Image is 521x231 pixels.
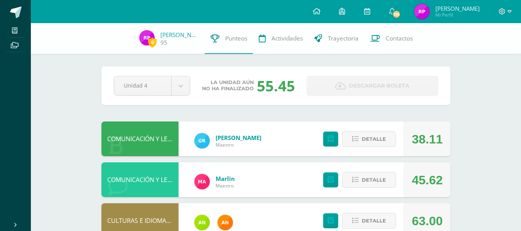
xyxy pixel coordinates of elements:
span: Actividades [271,34,303,42]
a: 95 [160,39,167,47]
a: [PERSON_NAME] [160,31,199,39]
span: Contactos [386,34,413,42]
div: 38.11 [412,122,443,157]
span: 116 [392,10,401,19]
a: Trayectoria [309,23,364,54]
span: Mi Perfil [435,12,480,18]
img: 122d7b7bf6a5205df466ed2966025dea.png [194,215,210,230]
span: Descargar boleta [349,76,410,95]
span: Detalle [362,214,386,228]
button: Detalle [342,213,396,229]
a: Unidad 4 [114,76,190,95]
img: 47e0c6d4bfe68c431262c1f147c89d8f.png [194,133,210,148]
span: Detalle [362,173,386,187]
span: Unidad 4 [124,76,162,94]
img: 612d8540f47d75f38da33de7c34a2a03.png [139,30,155,46]
span: La unidad aún no ha finalizado [202,79,254,92]
span: Maestro [216,142,261,148]
span: 0 [148,37,157,47]
span: Trayectoria [328,34,359,42]
a: Marlin [216,175,235,182]
img: 612d8540f47d75f38da33de7c34a2a03.png [414,4,430,19]
div: 45.62 [412,163,443,197]
span: Detalle [362,132,386,146]
a: Punteos [205,23,253,54]
img: fc6731ddebfef4a76f049f6e852e62c4.png [218,215,233,230]
span: Maestro [216,182,235,189]
a: Contactos [364,23,418,54]
a: [PERSON_NAME] [216,134,261,142]
div: 55.45 [257,76,295,96]
div: COMUNICACIÓN Y LENGUAJE, IDIOMA ESPAÑOL [101,121,179,156]
div: COMUNICACIÓN Y LENGUAJE, IDIOMA EXTRANJERO [101,162,179,197]
span: [PERSON_NAME] [435,5,480,12]
button: Detalle [342,131,396,147]
a: Actividades [253,23,309,54]
img: ca51be06ee6568e83a4be8f0f0221dfb.png [194,174,210,189]
span: Punteos [225,34,247,42]
button: Detalle [342,172,396,188]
